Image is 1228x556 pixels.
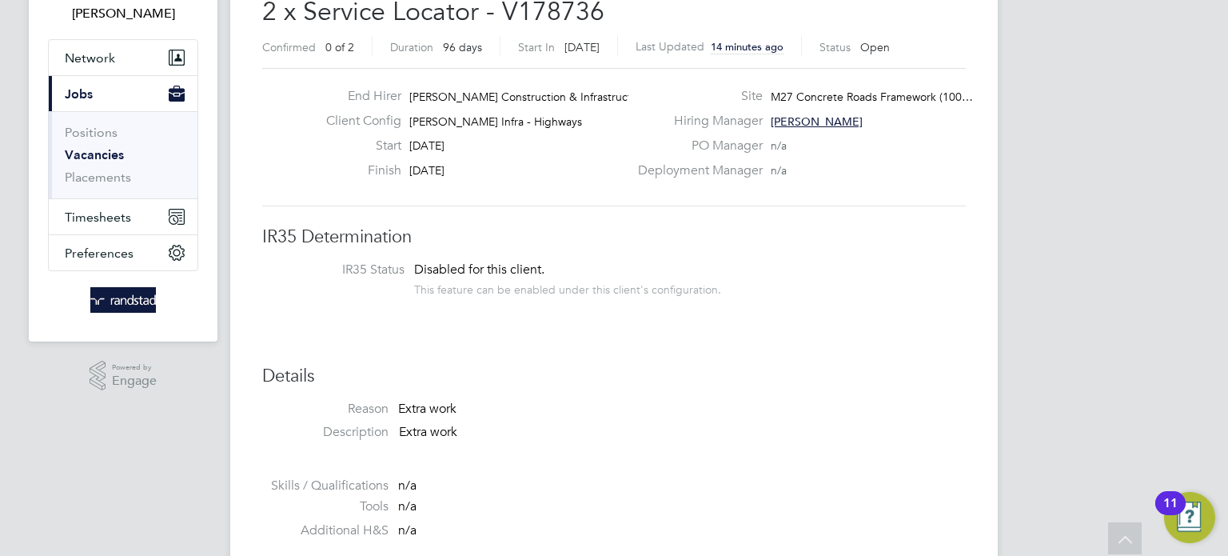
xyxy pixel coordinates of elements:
a: Go to home page [48,287,198,313]
span: [DATE] [409,163,445,178]
label: Additional H&S [262,522,389,539]
button: Preferences [49,235,197,270]
label: Deployment Manager [628,162,763,179]
button: Network [49,40,197,75]
span: Timesheets [65,210,131,225]
label: Client Config [313,113,401,130]
button: Timesheets [49,199,197,234]
label: Start [313,138,401,154]
label: PO Manager [628,138,763,154]
a: Positions [65,125,118,140]
label: Reason [262,401,389,418]
span: Jobs [65,86,93,102]
label: Start In [518,40,555,54]
span: [DATE] [564,40,600,54]
label: Status [819,40,851,54]
p: Extra work [399,424,966,441]
span: Disabled for this client. [414,262,544,278]
span: n/a [398,478,417,494]
div: 11 [1163,503,1178,524]
label: Finish [313,162,401,179]
span: n/a [771,138,787,153]
div: Jobs [49,111,197,198]
div: This feature can be enabled under this client's configuration. [414,278,721,297]
span: Network [65,50,115,66]
span: [PERSON_NAME] [771,114,863,129]
span: [DATE] [409,138,445,153]
label: Tools [262,498,389,515]
label: IR35 Status [278,262,405,278]
label: Site [628,88,763,105]
h3: IR35 Determination [262,226,966,249]
span: Jake Yarwood [48,4,198,23]
a: Placements [65,170,131,185]
span: Powered by [112,361,157,374]
span: 96 days [443,40,482,54]
label: Confirmed [262,40,316,54]
span: Engage [112,374,157,388]
span: Extra work [398,401,457,417]
a: Vacancies [65,147,124,162]
label: Last Updated [636,39,704,54]
label: End Hirer [313,88,401,105]
label: Description [262,424,389,441]
button: Open Resource Center, 11 new notifications [1164,492,1215,543]
span: Open [860,40,890,54]
h3: Details [262,365,966,388]
label: Duration [390,40,433,54]
img: randstad-logo-retina.png [90,287,157,313]
span: Preferences [65,246,134,261]
span: n/a [398,522,417,538]
a: Powered byEngage [90,361,157,391]
span: M27 Concrete Roads Framework (100… [771,90,973,104]
span: n/a [398,498,417,514]
span: n/a [771,163,787,178]
span: [PERSON_NAME] Infra - Highways [409,114,582,129]
span: 0 of 2 [325,40,354,54]
button: Jobs [49,76,197,111]
label: Skills / Qualifications [262,478,389,494]
label: Hiring Manager [628,113,763,130]
span: [PERSON_NAME] Construction & Infrastruct… [409,90,643,104]
span: 14 minutes ago [711,40,783,54]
